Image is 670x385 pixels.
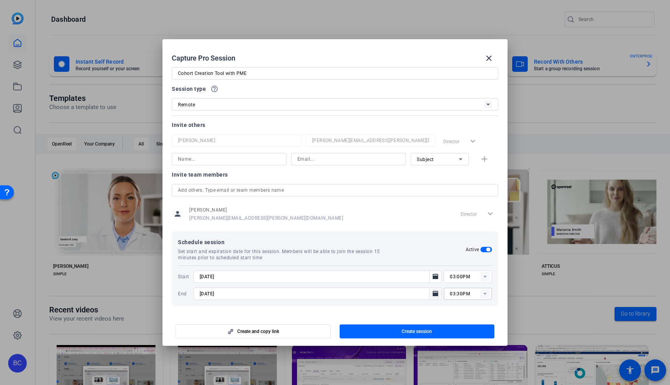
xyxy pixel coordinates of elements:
[172,208,183,220] mat-icon: person
[417,157,434,162] span: Subject
[200,272,428,281] input: Choose start date
[402,328,432,335] span: Create session
[189,215,343,221] span: [PERSON_NAME][EMAIL_ADDRESS][PERSON_NAME][DOMAIN_NAME]
[189,207,343,213] span: [PERSON_NAME]
[178,136,295,145] input: Name...
[178,186,492,195] input: Add others: Type email or team members name
[178,238,466,247] span: Schedule session
[429,288,442,300] button: Open calendar
[178,274,192,280] span: Start
[450,289,492,298] input: Time
[178,291,192,297] span: End
[466,246,479,253] h2: Active
[176,324,331,338] button: Create and copy link
[211,85,218,93] mat-icon: help_outline
[484,54,494,63] mat-icon: close
[297,154,400,164] input: Email...
[237,328,279,335] span: Create and copy link
[172,170,498,179] div: Invite team members
[172,84,206,94] span: Session type
[172,49,498,68] div: Capture Pro Session
[178,154,280,164] input: Name...
[172,120,498,130] div: Invite others
[450,272,492,281] input: Time
[178,248,394,261] span: Set start and expiration date for this session. Members will be able to join the session 15 minut...
[200,289,428,298] input: Choose expiration date
[178,69,492,78] input: Enter Session Name
[312,136,429,145] input: Email...
[340,324,495,338] button: Create session
[178,102,195,108] span: Remote
[429,271,442,283] button: Open calendar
